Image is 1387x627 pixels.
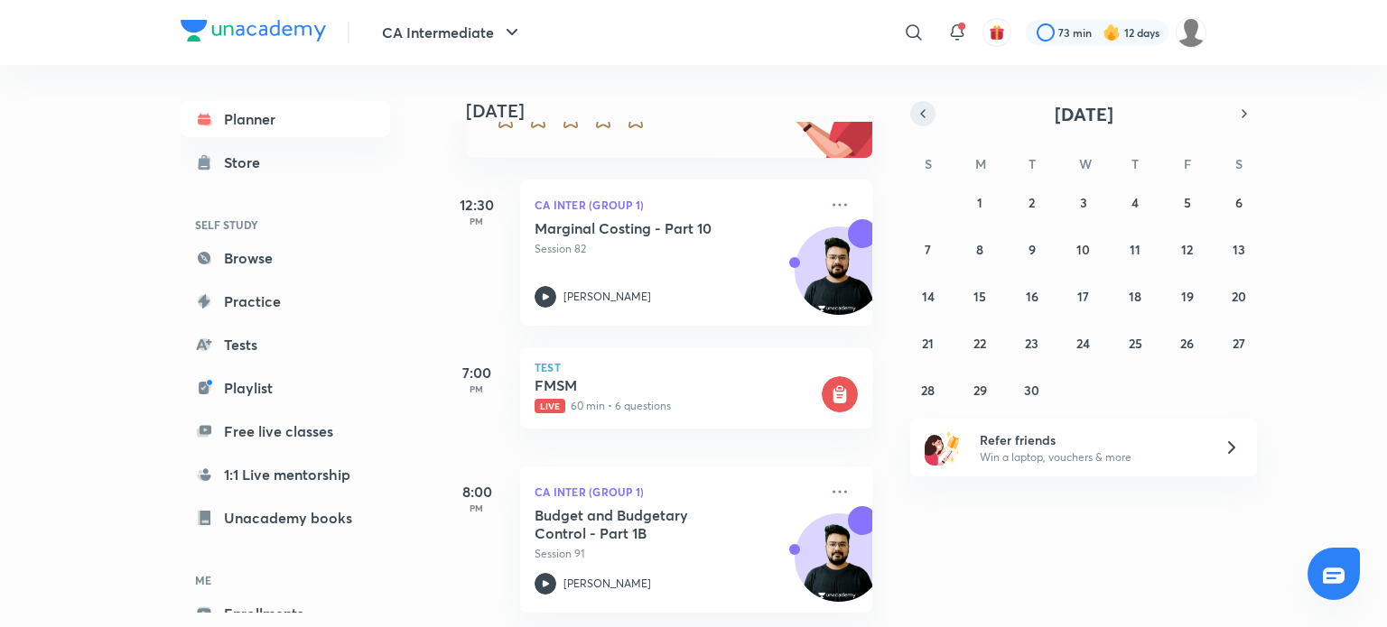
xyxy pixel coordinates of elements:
[1121,188,1150,217] button: September 4, 2025
[1184,194,1191,211] abbr: September 5, 2025
[1018,235,1047,263] button: September 9, 2025
[1080,194,1087,211] abbr: September 3, 2025
[914,328,943,357] button: September 21, 2025
[1018,188,1047,217] button: September 2, 2025
[535,546,818,562] p: Session 91
[1233,241,1245,258] abbr: September 13, 2025
[1024,382,1039,399] abbr: September 30, 2025
[181,20,326,41] img: Company Logo
[181,327,390,363] a: Tests
[1130,241,1140,258] abbr: September 11, 2025
[973,288,986,305] abbr: September 15, 2025
[441,383,513,394] p: PM
[535,506,759,542] h5: Budget and Budgetary Control - Part 1B
[224,152,271,173] div: Store
[466,100,890,122] h4: [DATE]
[535,194,818,216] p: CA Inter (Group 1)
[1224,188,1253,217] button: September 6, 2025
[535,481,818,503] p: CA Inter (Group 1)
[1173,188,1202,217] button: September 5, 2025
[181,565,390,595] h6: ME
[535,219,759,237] h5: Marginal Costing - Part 10
[1181,288,1194,305] abbr: September 19, 2025
[925,155,932,172] abbr: Sunday
[1173,328,1202,357] button: September 26, 2025
[965,188,994,217] button: September 1, 2025
[1224,328,1253,357] button: September 27, 2025
[975,155,986,172] abbr: Monday
[441,362,513,383] h5: 7:00
[965,375,994,404] button: September 29, 2025
[181,144,390,180] a: Store
[181,370,390,406] a: Playlist
[796,523,882,610] img: Avatar
[1076,241,1090,258] abbr: September 10, 2025
[1131,155,1139,172] abbr: Thursday
[441,503,513,513] p: PM
[535,376,818,394] h5: FMSM
[1029,155,1036,172] abbr: Tuesday
[181,456,390,493] a: 1:1 Live mentorship
[441,216,513,226] p: PM
[181,283,390,319] a: Practice
[980,449,1202,466] p: Win a laptop, vouchers & more
[1180,335,1194,352] abbr: September 26, 2025
[965,235,994,263] button: September 8, 2025
[181,209,390,240] h6: SELF STUDY
[1233,335,1245,352] abbr: September 27, 2025
[989,24,1005,41] img: avatar
[1029,194,1035,211] abbr: September 2, 2025
[1176,17,1206,48] img: dhanak
[925,241,931,258] abbr: September 7, 2025
[914,375,943,404] button: September 28, 2025
[563,289,651,305] p: [PERSON_NAME]
[181,500,390,536] a: Unacademy books
[1224,281,1253,310] button: September 20, 2025
[1018,375,1047,404] button: September 30, 2025
[1029,241,1036,258] abbr: September 9, 2025
[1018,281,1047,310] button: September 16, 2025
[796,236,882,323] img: Avatar
[1018,328,1047,357] button: September 23, 2025
[441,481,513,503] h5: 8:00
[1025,335,1038,352] abbr: September 23, 2025
[181,101,390,137] a: Planner
[535,362,858,373] p: Test
[1103,23,1121,41] img: streak
[1077,288,1089,305] abbr: September 17, 2025
[925,429,961,466] img: referral
[1235,194,1243,211] abbr: September 6, 2025
[441,194,513,216] h5: 12:30
[973,382,987,399] abbr: September 29, 2025
[181,20,326,46] a: Company Logo
[922,335,934,352] abbr: September 21, 2025
[181,413,390,449] a: Free live classes
[1069,328,1098,357] button: September 24, 2025
[1026,288,1038,305] abbr: September 16, 2025
[1121,235,1150,263] button: September 11, 2025
[1173,235,1202,263] button: September 12, 2025
[1173,281,1202,310] button: September 19, 2025
[535,241,818,257] p: Session 82
[1129,288,1141,305] abbr: September 18, 2025
[1131,194,1139,211] abbr: September 4, 2025
[1181,241,1193,258] abbr: September 12, 2025
[1076,335,1090,352] abbr: September 24, 2025
[1069,188,1098,217] button: September 3, 2025
[535,398,818,414] p: 60 min • 6 questions
[1121,328,1150,357] button: September 25, 2025
[980,430,1202,449] h6: Refer friends
[1224,235,1253,263] button: September 13, 2025
[973,335,986,352] abbr: September 22, 2025
[1055,102,1113,126] span: [DATE]
[914,281,943,310] button: September 14, 2025
[1129,335,1142,352] abbr: September 25, 2025
[563,576,651,592] p: [PERSON_NAME]
[965,328,994,357] button: September 22, 2025
[1069,281,1098,310] button: September 17, 2025
[976,241,983,258] abbr: September 8, 2025
[1184,155,1191,172] abbr: Friday
[965,281,994,310] button: September 15, 2025
[936,101,1232,126] button: [DATE]
[982,18,1011,47] button: avatar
